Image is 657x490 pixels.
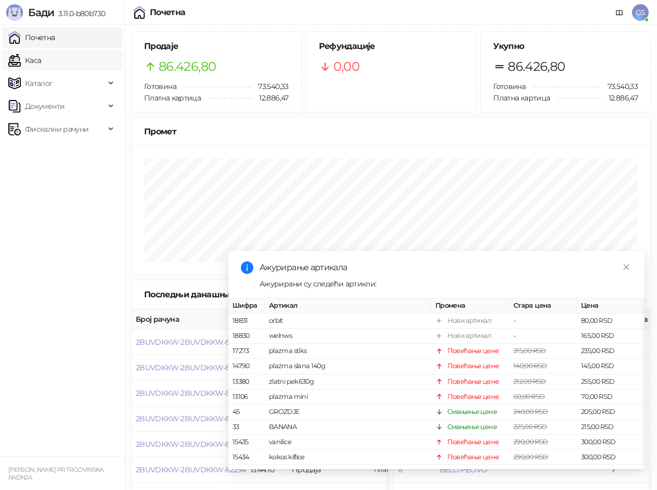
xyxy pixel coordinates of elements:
[513,453,548,461] span: 290,00 RSD
[577,313,645,329] td: 80,00 RSD
[577,405,645,420] td: 205,00 RSD
[447,376,499,386] div: Повећање цене
[447,331,491,341] div: Нови артикал
[265,298,431,313] th: Артикал
[228,450,265,465] td: 15434
[508,57,565,77] span: 86.426,80
[577,374,645,389] td: 255,00 RSD
[447,407,497,417] div: Смањење цене
[228,465,265,480] td: 8291
[228,390,265,405] td: 13106
[132,309,246,330] th: Број рачуна
[265,359,431,374] td: plazma slana 140g
[144,288,282,301] div: Последњи данашњи рачуни
[241,261,253,274] span: info-circle
[621,261,632,273] a: Close
[509,329,577,344] td: -
[577,465,645,480] td: 375,00 RSD
[447,467,499,478] div: Повећање цене
[513,377,546,385] span: 212,00 RSD
[265,465,431,480] td: BAKLAVA
[265,374,431,389] td: zlatni pek630g
[228,329,265,344] td: 18830
[333,57,359,77] span: 0,00
[54,9,105,18] span: 3.11.0-b80b730
[265,405,431,420] td: GROZDJE
[431,298,509,313] th: Промена
[319,40,463,53] h5: Рефундације
[513,468,547,476] span: 150,00 RSD
[632,4,649,21] span: GS
[228,420,265,435] td: 33
[577,298,645,313] th: Цена
[513,423,547,431] span: 225,00 RSD
[577,344,645,359] td: 235,00 RSD
[577,390,645,405] td: 70,00 RSD
[265,313,431,329] td: orbit
[447,422,497,432] div: Смањење цене
[493,82,525,91] span: Готовина
[513,347,546,355] span: 215,00 RSD
[8,27,55,48] a: Почетна
[577,435,645,450] td: 300,00 RSD
[159,57,216,77] span: 86.426,80
[447,437,499,447] div: Повећање цене
[136,439,245,449] button: 2BUVDKKW-2BUVDKKW-82255
[611,4,628,21] a: Документација
[260,278,632,290] div: Ажурирани су следећи артикли:
[265,450,431,465] td: kokos kiflice
[8,466,104,481] small: [PERSON_NAME] PR TRGOVINSKA RADNJA
[577,420,645,435] td: 215,00 RSD
[228,405,265,420] td: 45
[577,329,645,344] td: 165,00 RSD
[509,313,577,329] td: -
[493,93,550,103] span: Платна картица
[144,82,176,91] span: Готовина
[228,359,265,374] td: 14790
[228,313,265,329] td: 18831
[144,93,201,103] span: Платна картица
[228,344,265,359] td: 17273
[447,392,499,402] div: Повећање цене
[513,408,548,416] span: 240,00 RSD
[265,329,431,344] td: welnws
[136,414,246,423] button: 2BUVDKKW-2BUVDKKW-82256
[260,261,632,274] div: Ажурирање артикала
[493,40,638,53] h5: Укупно
[513,438,548,446] span: 290,00 RSD
[144,125,638,138] div: Промет
[447,361,499,371] div: Повећање цене
[577,450,645,465] td: 300,00 RSD
[265,435,431,450] td: vanilice
[28,6,54,19] span: Бади
[623,263,630,271] span: close
[447,346,499,356] div: Повећање цене
[6,4,23,21] img: Logo
[265,420,431,435] td: BANANA
[577,359,645,374] td: 145,00 RSD
[136,363,246,372] button: 2BUVDKKW-2BUVDKKW-82258
[228,298,265,313] th: Шифра
[600,81,638,92] span: 73.540,33
[228,435,265,450] td: 15435
[144,40,289,53] h5: Продаје
[513,393,545,400] span: 60,00 RSD
[136,465,246,474] button: 2BUVDKKW-2BUVDKKW-82254
[601,92,638,104] span: 12.886,47
[25,73,53,94] span: Каталог
[25,96,65,117] span: Документи
[136,388,245,398] button: 2BUVDKKW-2BUVDKKW-82257
[265,344,431,359] td: plazma stiks
[25,119,88,140] span: Фискални рачуни
[8,50,41,71] a: Каса
[447,452,499,462] div: Повећање цене
[136,337,246,347] button: 2BUVDKKW-2BUVDKKW-82259
[228,374,265,389] td: 13380
[265,390,431,405] td: plazma mini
